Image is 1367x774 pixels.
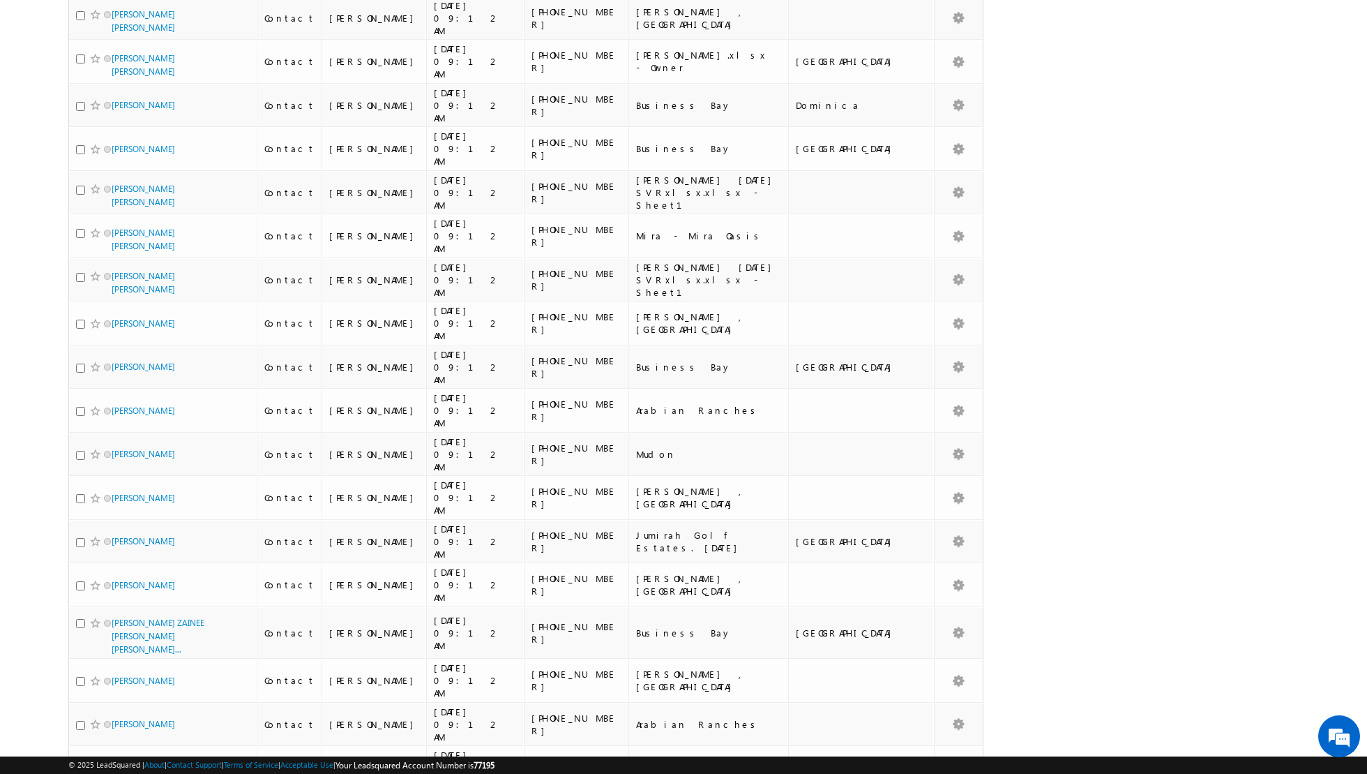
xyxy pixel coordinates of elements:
div: Minimize live chat window [229,7,262,40]
span: 77195 [474,760,494,771]
div: [PHONE_NUMBER] [531,620,622,646]
a: [PERSON_NAME] [112,362,175,372]
div: [PERSON_NAME] [329,718,421,731]
div: [PERSON_NAME] , [GEOGRAPHIC_DATA] [636,572,782,597]
div: Contact [264,448,315,461]
a: [PERSON_NAME] [PERSON_NAME] [112,271,175,295]
a: About [144,760,165,769]
div: [DATE] 09:12 AM [434,662,518,699]
div: [PERSON_NAME] , [GEOGRAPHIC_DATA] [636,668,782,693]
a: Terms of Service [224,760,278,769]
div: [PERSON_NAME] [329,491,421,504]
div: [DATE] 09:12 AM [434,304,518,342]
div: [DATE] 09:12 AM [434,43,518,80]
div: [PHONE_NUMBER] [531,223,622,248]
div: [GEOGRAPHIC_DATA] [796,55,928,68]
div: [DATE] 09:12 AM [434,217,518,255]
div: [PERSON_NAME] [329,317,421,329]
img: d_60004797649_company_0_60004797649 [24,73,59,91]
em: Start Chat [190,430,253,449]
a: [PERSON_NAME] [PERSON_NAME] [112,228,175,251]
div: [PERSON_NAME] , [GEOGRAPHIC_DATA] [636,6,782,31]
div: [DATE] 09:12 AM [434,348,518,386]
div: [PERSON_NAME] [329,230,421,242]
a: Contact Support [167,760,222,769]
div: [DATE] 09:12 AM [434,261,518,299]
div: [PHONE_NUMBER] [531,267,622,292]
a: [PERSON_NAME] [PERSON_NAME] [112,184,175,207]
div: [PHONE_NUMBER] [531,6,622,31]
a: [PERSON_NAME] [112,100,175,110]
div: [DATE] 09:12 AM [434,566,518,604]
div: Contact [264,627,315,639]
div: [PHONE_NUMBER] [531,485,622,510]
div: Contact [264,579,315,591]
a: [PERSON_NAME] [112,493,175,503]
a: [PERSON_NAME] [112,405,175,416]
a: [PERSON_NAME] [112,144,175,154]
div: [DATE] 09:12 AM [434,87,518,124]
div: [PERSON_NAME] [329,579,421,591]
div: Mira - Mira Oasis [636,230,782,242]
div: [DATE] 09:12 AM [434,130,518,168]
div: Contact [264,274,315,286]
div: Contact [264,99,315,112]
div: Contact [264,317,315,329]
div: Arabian Ranches [636,718,782,731]
div: Contact [264,674,315,687]
div: Contact [264,404,315,417]
div: [PHONE_NUMBER] [531,311,622,336]
div: Contact [264,55,315,68]
div: [PHONE_NUMBER] [531,572,622,597]
div: [PHONE_NUMBER] [531,136,622,161]
div: [GEOGRAPHIC_DATA] [796,361,928,373]
div: [PHONE_NUMBER] [531,398,622,423]
div: [PHONE_NUMBER] [531,529,622,554]
div: [PERSON_NAME] [329,535,421,548]
div: [PERSON_NAME] [329,186,421,199]
div: [PERSON_NAME] [329,12,421,24]
div: [PERSON_NAME] [329,55,421,68]
div: [PERSON_NAME] [329,404,421,417]
div: Contact [264,535,315,548]
span: Your Leadsquared Account Number is [335,760,494,771]
div: [PERSON_NAME] [329,142,421,155]
div: [GEOGRAPHIC_DATA] [796,535,928,548]
a: [PERSON_NAME] [112,449,175,459]
div: [DATE] 09:12 AM [434,479,518,516]
a: [PERSON_NAME] [112,536,175,546]
div: [PERSON_NAME] [329,99,421,112]
div: [GEOGRAPHIC_DATA] [796,142,928,155]
div: Contact [264,491,315,504]
div: [PERSON_NAME].xlsx - Owner [636,49,782,74]
div: [PHONE_NUMBER] [531,668,622,693]
div: Mudon [636,448,782,461]
div: [GEOGRAPHIC_DATA] [796,627,928,639]
div: [DATE] 09:12 AM [434,706,518,743]
div: [PHONE_NUMBER] [531,355,622,380]
div: Jumirah Golf Estates. [DATE] [636,529,782,554]
div: [PERSON_NAME] [DATE] SVRxlsx.xlsx - Sheet1 [636,261,782,299]
div: [PERSON_NAME] [329,627,421,639]
div: Dominica [796,99,928,112]
textarea: Type your message and hit 'Enter' [18,129,255,419]
div: Chat with us now [73,73,234,91]
div: [PHONE_NUMBER] [531,442,622,467]
div: [PHONE_NUMBER] [531,180,622,205]
a: [PERSON_NAME] [112,580,175,590]
div: [DATE] 09:12 AM [434,174,518,211]
div: Contact [264,142,315,155]
div: [PERSON_NAME] , [GEOGRAPHIC_DATA] [636,485,782,510]
div: Contact [264,186,315,199]
div: [DATE] 09:12 AM [434,392,518,429]
div: [PHONE_NUMBER] [531,712,622,737]
div: [PHONE_NUMBER] [531,49,622,74]
div: Business Bay [636,627,782,639]
a: [PERSON_NAME] ZAINEE [PERSON_NAME] [PERSON_NAME]... [112,618,204,655]
div: [PERSON_NAME] [329,361,421,373]
a: [PERSON_NAME] [PERSON_NAME] [112,53,175,77]
div: Contact [264,12,315,24]
a: Acceptable Use [280,760,333,769]
a: [PERSON_NAME] [112,719,175,729]
div: Contact [264,718,315,731]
